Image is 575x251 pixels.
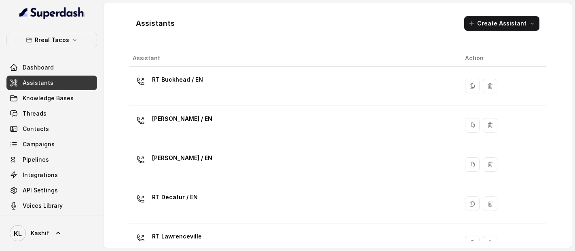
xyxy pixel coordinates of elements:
button: Rreal Tacos [6,33,97,47]
a: Campaigns [6,137,97,152]
p: [PERSON_NAME] / EN [152,112,212,125]
button: Create Assistant [464,16,539,31]
span: API Settings [23,186,58,194]
a: Contacts [6,122,97,136]
a: API Settings [6,183,97,198]
a: Dashboard [6,60,97,75]
span: Voices Library [23,202,63,210]
a: Threads [6,106,97,121]
span: Integrations [23,171,58,179]
span: Assistants [23,79,53,87]
th: Action [459,50,546,67]
a: Pipelines [6,152,97,167]
span: Campaigns [23,140,55,148]
th: Assistant [129,50,459,67]
a: Kashif [6,222,97,245]
span: Pipelines [23,156,49,164]
span: Kashif [31,229,49,237]
span: Dashboard [23,63,54,72]
a: Assistants [6,76,97,90]
p: RT Lawrenceville [152,230,202,243]
p: RT Decatur / EN [152,191,198,204]
h1: Assistants [136,17,175,30]
p: [PERSON_NAME] / EN [152,152,212,165]
text: KL [14,229,22,238]
p: RT Buckhead / EN [152,73,203,86]
a: Integrations [6,168,97,182]
a: Knowledge Bases [6,91,97,105]
span: Threads [23,110,47,118]
span: Knowledge Bases [23,94,74,102]
img: light.svg [19,6,85,19]
p: Rreal Tacos [35,35,69,45]
a: Voices Library [6,198,97,213]
span: Contacts [23,125,49,133]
